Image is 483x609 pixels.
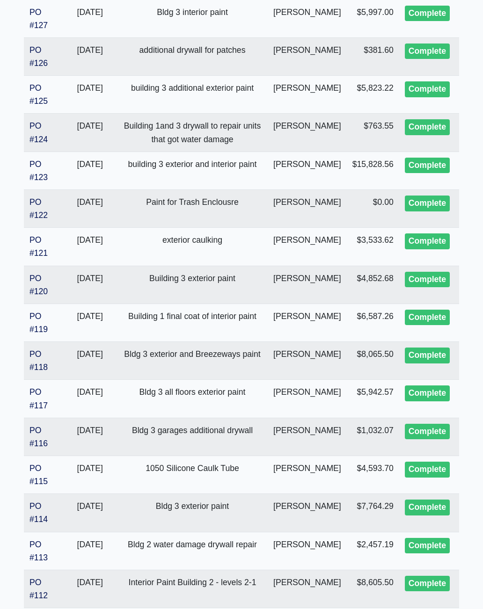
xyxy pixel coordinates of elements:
td: [PERSON_NAME] [268,228,347,266]
td: $381.60 [347,38,399,76]
div: Complete [405,44,450,60]
td: [PERSON_NAME] [268,532,347,570]
td: $15,828.56 [347,152,399,190]
td: Paint for Trash Enclousre [117,190,268,228]
td: Bldg 3 exterior and Breezeways paint [117,342,268,380]
td: $6,587.26 [347,304,399,342]
td: [PERSON_NAME] [268,266,347,304]
a: PO #115 [29,464,48,486]
td: [DATE] [63,76,117,114]
td: Bldg 2 water damage drywall repair [117,532,268,570]
div: Complete [405,386,450,402]
td: [DATE] [63,494,117,532]
td: building 3 additional exterior paint [117,76,268,114]
td: [PERSON_NAME] [268,152,347,190]
td: $5,823.22 [347,76,399,114]
td: Building 3 exterior paint [117,266,268,304]
td: Building 1 final coat of interior paint [117,304,268,342]
td: [PERSON_NAME] [268,494,347,532]
td: $0.00 [347,190,399,228]
div: Complete [405,310,450,326]
a: PO #127 [29,8,48,30]
td: [PERSON_NAME] [268,304,347,342]
td: [DATE] [63,190,117,228]
div: Complete [405,196,450,212]
td: [DATE] [63,342,117,380]
a: PO #120 [29,274,48,297]
td: [DATE] [63,456,117,494]
td: Bldg 3 all floors exterior paint [117,380,268,418]
td: [PERSON_NAME] [268,342,347,380]
a: PO #122 [29,198,48,220]
div: Complete [405,424,450,440]
td: $8,065.50 [347,342,399,380]
a: PO #121 [29,236,48,258]
td: [DATE] [63,532,117,570]
td: [PERSON_NAME] [268,114,347,152]
td: [PERSON_NAME] [268,76,347,114]
div: Complete [405,158,450,174]
a: PO #112 [29,578,48,601]
a: PO #126 [29,46,48,68]
div: Complete [405,348,450,364]
a: PO #114 [29,502,48,524]
td: [PERSON_NAME] [268,190,347,228]
td: [PERSON_NAME] [268,570,347,608]
td: $4,593.70 [347,456,399,494]
td: [PERSON_NAME] [268,38,347,76]
a: PO #116 [29,426,48,449]
div: Complete [405,120,450,136]
td: [DATE] [63,114,117,152]
div: Complete [405,234,450,250]
td: [DATE] [63,266,117,304]
div: Complete [405,500,450,516]
div: Complete [405,538,450,554]
td: $8,605.50 [347,570,399,608]
div: Complete [405,576,450,592]
td: building 3 exterior and interior paint [117,152,268,190]
td: Bldg 3 garages additional drywall [117,418,268,456]
td: Building 1and 3 drywall to repair units that got water damage [117,114,268,152]
a: PO #113 [29,540,48,563]
a: PO #123 [29,160,48,182]
td: [DATE] [63,570,117,608]
div: Complete [405,272,450,288]
div: Complete [405,82,450,98]
td: [DATE] [63,228,117,266]
td: Bldg 3 exterior paint [117,494,268,532]
td: [PERSON_NAME] [268,456,347,494]
a: PO #119 [29,312,48,334]
td: [DATE] [63,418,117,456]
td: [PERSON_NAME] [268,418,347,456]
td: exterior caulking [117,228,268,266]
td: $2,457.19 [347,532,399,570]
td: [PERSON_NAME] [268,380,347,418]
td: $3,533.62 [347,228,399,266]
td: [DATE] [63,38,117,76]
td: [DATE] [63,380,117,418]
td: $763.55 [347,114,399,152]
td: additional drywall for patches [117,38,268,76]
div: Complete [405,462,450,478]
a: PO #118 [29,350,48,372]
a: PO #124 [29,122,48,144]
td: [DATE] [63,304,117,342]
td: Interior Paint Building 2 - levels 2-1 [117,570,268,608]
a: PO #117 [29,388,48,410]
a: PO #125 [29,84,48,106]
td: $4,852.68 [347,266,399,304]
td: $1,032.07 [347,418,399,456]
div: Complete [405,6,450,22]
td: $7,764.29 [347,494,399,532]
td: 1050 Silicone Caulk Tube [117,456,268,494]
td: $5,942.57 [347,380,399,418]
td: [DATE] [63,152,117,190]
